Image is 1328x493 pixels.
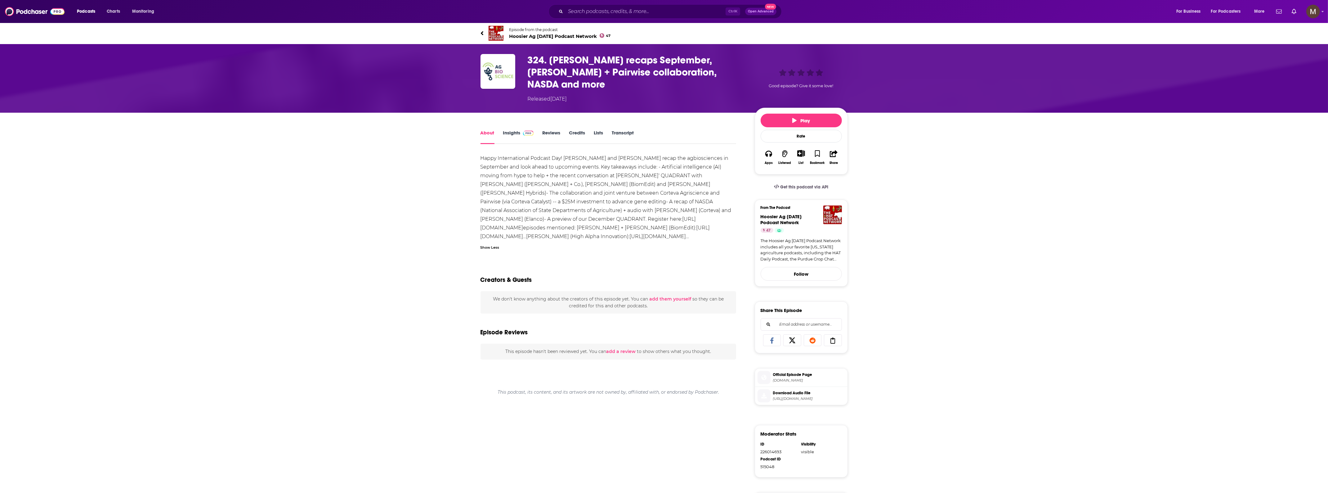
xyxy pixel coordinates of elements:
[773,390,845,396] span: Download Audio File
[761,464,797,469] div: 515048
[761,206,837,210] h3: From The Podcast
[761,442,797,447] div: ID
[503,130,534,144] a: InsightsPodchaser Pro
[824,334,842,346] a: Copy Link
[761,318,842,331] div: Search followers
[630,233,689,239] a: [URL][DOMAIN_NAME]…
[726,7,740,16] span: Ctrl K
[606,34,610,37] span: 47
[1289,6,1299,17] a: Show notifications dropdown
[761,238,842,262] a: The Hoosier Ag [DATE] Podcast Network includes all your favorite [US_STATE] agriculture podcasts,...
[1207,7,1250,16] button: open menu
[481,130,494,144] a: About
[758,371,845,384] a: Official Episode Page[DOMAIN_NAME]
[481,384,736,400] div: This podcast, its content, and its artwork are not owned by, affiliated with, or endorsed by Podc...
[761,431,797,437] h3: Moderator Stats
[1250,7,1272,16] button: open menu
[809,146,825,169] button: Bookmark
[761,214,802,225] a: Hoosier Ag Today Podcast Network
[793,146,809,169] div: Show More ButtonList
[1306,5,1320,18] button: Show profile menu
[761,457,797,462] div: Podcast ID
[132,7,154,16] span: Monitoring
[612,130,634,144] a: Transcript
[566,7,726,16] input: Search podcasts, credits, & more...
[481,26,848,41] a: Hoosier Ag Today Podcast NetworkEpisode from the podcastHoosier Ag [DATE] Podcast Network47
[766,319,837,330] input: Email address or username...
[763,334,781,346] a: Share on Facebook
[509,27,611,32] span: Episode from the podcast
[128,7,162,16] button: open menu
[554,4,788,19] div: Search podcasts, credits, & more...
[767,228,771,234] span: 47
[594,130,603,144] a: Lists
[795,150,807,157] button: Show More Button
[489,26,503,41] img: Hoosier Ag Today Podcast Network
[523,131,534,136] img: Podchaser Pro
[1176,7,1201,16] span: For Business
[799,161,804,165] div: List
[792,118,810,124] span: Play
[761,114,842,127] button: Play
[761,449,797,454] div: 226014693
[649,296,691,301] button: add them yourself
[745,8,776,15] button: Open AdvancedNew
[103,7,124,16] a: Charts
[769,179,834,195] a: Get this podcast via API
[481,328,528,336] h3: Episode Reviews
[493,296,724,309] span: We don't know anything about the creators of this episode yet . You can so they can be credited f...
[606,348,636,355] button: add a review
[773,378,845,383] span: hoosieragtoday.com
[758,389,845,402] a: Download Audio File[URL][DOMAIN_NAME]
[481,154,736,241] div: Happy International Podcast Day! [PERSON_NAME] and [PERSON_NAME] recap the agbiosciences in Septe...
[481,54,515,89] img: 324. Mitch Frazier recaps September, Corteva + Pairwise collaboration, NASDA and more
[542,130,560,144] a: Reviews
[829,161,838,165] div: Share
[77,7,95,16] span: Podcasts
[761,267,842,281] button: Follow
[528,95,567,103] div: Released [DATE]
[481,276,532,284] h2: Creators & Guests
[761,146,777,169] button: Apps
[1172,7,1209,16] button: open menu
[748,10,774,13] span: Open Advanced
[1306,5,1320,18] span: Logged in as miabeaumont.personal
[773,372,845,378] span: Official Episode Page
[769,84,834,88] span: Good episode? Give it some love!
[1306,5,1320,18] img: User Profile
[801,442,838,447] div: Visibility
[810,161,825,165] div: Bookmark
[773,396,845,401] span: https://www.hoosieragtoday.com/45fa1bb7.mp3?serve_episode=149515&serve_podcast=128
[569,130,585,144] a: Credits
[765,161,773,165] div: Apps
[528,54,745,90] h1: 324. Mitch Frazier recaps September, Corteva + Pairwise collaboration, NASDA and more
[509,33,611,39] span: Hoosier Ag [DATE] Podcast Network
[779,161,791,165] div: Listened
[783,334,801,346] a: Share on X/Twitter
[5,6,65,17] img: Podchaser - Follow, Share and Rate Podcasts
[780,184,828,190] span: Get this podcast via API
[761,130,842,142] div: Rate
[761,228,773,233] a: 47
[777,146,793,169] button: Listened
[73,7,103,16] button: open menu
[804,334,822,346] a: Share on Reddit
[823,206,842,224] img: Hoosier Ag Today Podcast Network
[505,349,711,354] span: This episode hasn't been reviewed yet. You can to show others what you thought.
[761,307,802,313] h3: Share This Episode
[1211,7,1241,16] span: For Podcasters
[107,7,120,16] span: Charts
[761,214,802,225] span: Hoosier Ag [DATE] Podcast Network
[801,449,838,454] div: visible
[765,4,776,10] span: New
[1274,6,1284,17] a: Show notifications dropdown
[1254,7,1265,16] span: More
[825,146,842,169] button: Share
